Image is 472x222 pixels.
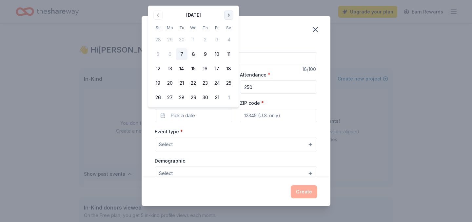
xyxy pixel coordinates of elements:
button: 13 [164,63,176,75]
div: [DATE] [186,11,201,19]
button: 24 [211,77,223,89]
button: 9 [199,48,211,60]
th: Saturday [223,24,235,31]
button: Go to next month [224,11,233,20]
button: Select [155,166,317,180]
th: Monday [164,24,176,31]
label: ZIP code [240,100,264,106]
button: 19 [152,77,164,89]
button: 12 [152,63,164,75]
button: Pick a date [155,109,232,122]
button: 20 [164,77,176,89]
button: 22 [187,77,199,89]
button: 23 [199,77,211,89]
button: 8 [187,48,199,60]
button: 14 [176,63,187,75]
button: Select [155,138,317,151]
th: Sunday [152,24,164,31]
button: 7 [176,48,187,60]
button: 25 [223,77,235,89]
button: 26 [152,92,164,103]
button: 15 [187,63,199,75]
label: Demographic [155,158,185,164]
button: 18 [223,63,235,75]
th: Tuesday [176,24,187,31]
label: Event type [155,128,183,135]
button: 17 [211,63,223,75]
th: Friday [211,24,223,31]
th: Thursday [199,24,211,31]
th: Wednesday [187,24,199,31]
button: 21 [176,77,187,89]
button: 16 [199,63,211,75]
button: 10 [211,48,223,60]
button: 30 [199,92,211,103]
button: 28 [176,92,187,103]
span: Select [159,169,173,177]
button: Go to previous month [153,11,163,20]
button: 27 [164,92,176,103]
label: Attendance [240,72,270,78]
input: 20 [240,80,317,94]
div: 16 /100 [302,65,317,73]
button: 31 [211,92,223,103]
span: Pick a date [171,112,195,120]
button: 29 [187,92,199,103]
button: 11 [223,48,235,60]
input: 12345 (U.S. only) [240,109,317,122]
button: 1 [223,92,235,103]
span: Select [159,141,173,148]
